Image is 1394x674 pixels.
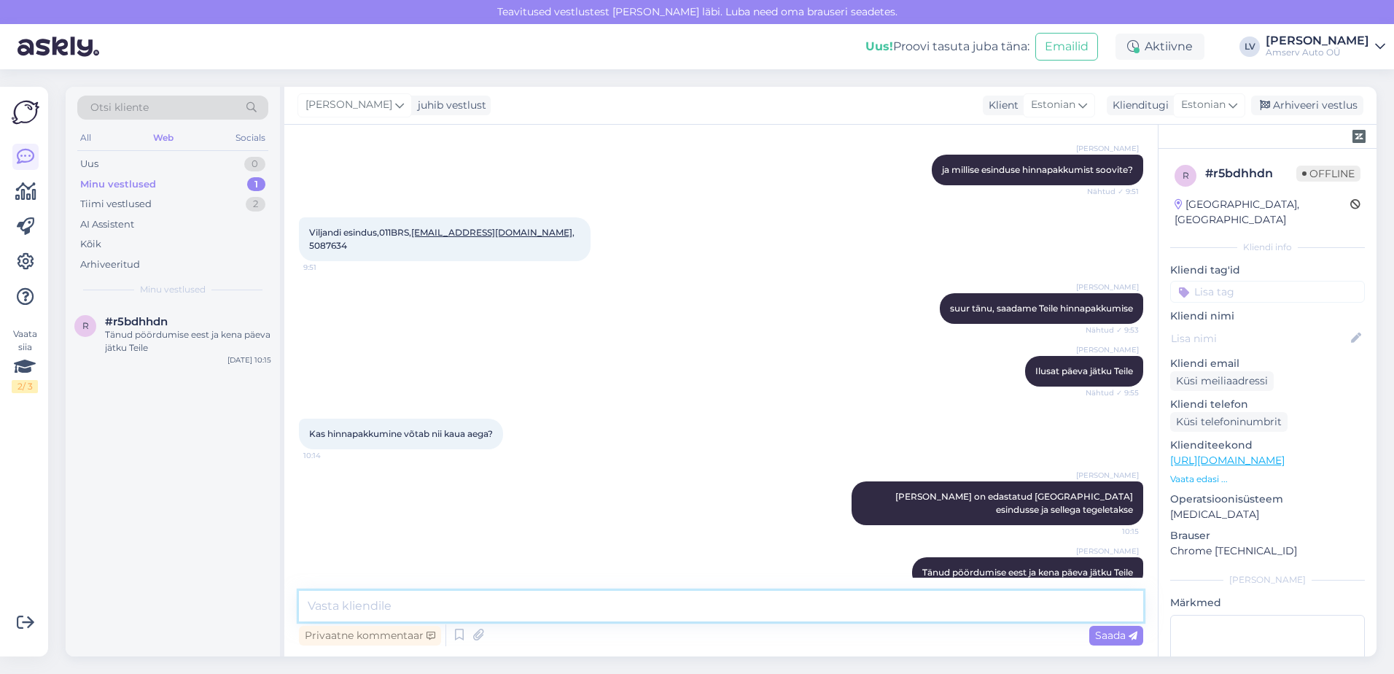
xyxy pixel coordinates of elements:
div: 0 [244,157,265,171]
button: Emailid [1035,33,1098,61]
p: Brauser [1170,528,1365,543]
div: # r5bdhhdn [1205,165,1296,182]
span: r [82,320,89,331]
p: Vaata edasi ... [1170,473,1365,486]
div: Tänud pöördumise eest ja kena päeva jätku Teile [105,328,271,355]
input: Lisa tag [1170,281,1365,303]
p: Märkmed [1170,595,1365,611]
span: #r5bdhhdn [105,315,168,328]
div: All [77,128,94,147]
p: Kliendi email [1170,356,1365,371]
a: [URL][DOMAIN_NAME] [1170,454,1285,467]
div: Web [150,128,176,147]
span: [PERSON_NAME] [1076,470,1139,481]
span: [PERSON_NAME] [1076,546,1139,557]
p: Kliendi nimi [1170,309,1365,324]
span: Estonian [1181,97,1226,113]
span: [PERSON_NAME] [1076,143,1139,154]
p: [MEDICAL_DATA] [1170,507,1365,522]
p: Kliendi telefon [1170,397,1365,412]
span: [PERSON_NAME] on edastatud [GEOGRAPHIC_DATA] esindusse ja sellega tegeletakse [895,491,1135,515]
p: Klienditeekond [1170,438,1365,453]
b: Uus! [865,39,893,53]
img: zendesk [1352,130,1366,143]
span: suur tänu, saadame Teile hinnapakkumise [950,303,1133,314]
div: 2 / 3 [12,380,38,393]
a: [PERSON_NAME]Amserv Auto OÜ [1266,35,1385,58]
p: Kliendi tag'id [1170,263,1365,278]
div: Socials [233,128,268,147]
div: [GEOGRAPHIC_DATA], [GEOGRAPHIC_DATA] [1175,197,1350,228]
div: Klienditugi [1107,98,1169,113]
div: Küsi meiliaadressi [1170,371,1274,391]
p: Chrome [TECHNICAL_ID] [1170,543,1365,559]
span: Nähtud ✓ 9:51 [1084,186,1139,197]
span: Estonian [1031,97,1075,113]
div: Proovi tasuta juba täna: [865,38,1029,55]
div: 1 [247,177,265,192]
div: juhib vestlust [412,98,486,113]
span: Tänud pöördumise eest ja kena päeva jätku Teile [922,567,1133,578]
div: Uus [80,157,98,171]
span: Saada [1095,629,1137,642]
span: [PERSON_NAME] [1076,344,1139,355]
div: Arhiveeritud [80,257,140,272]
div: Kliendi info [1170,241,1365,254]
div: [PERSON_NAME] [1170,573,1365,586]
p: Operatsioonisüsteem [1170,492,1365,507]
span: 10:14 [303,450,358,461]
div: Aktiivne [1115,34,1204,60]
div: Klient [983,98,1019,113]
span: Nähtud ✓ 9:53 [1084,325,1139,336]
span: Minu vestlused [140,283,206,296]
div: Kõik [80,237,101,252]
div: Privaatne kommentaar [299,626,441,646]
span: 9:51 [303,262,358,273]
img: Askly Logo [12,98,39,126]
input: Lisa nimi [1171,330,1348,346]
span: Kas hinnapakkumine võtab nii kaua aega? [309,428,493,439]
div: Minu vestlused [80,177,156,192]
span: Ilusat päeva jätku Teile [1035,365,1133,376]
div: Tiimi vestlused [80,197,152,212]
span: 10:15 [1084,526,1139,537]
div: Küsi telefoninumbrit [1170,412,1288,432]
span: Offline [1296,166,1360,182]
a: [EMAIL_ADDRESS][DOMAIN_NAME] [411,227,572,238]
span: [PERSON_NAME] [305,97,392,113]
div: Arhiveeri vestlus [1251,96,1363,115]
span: [PERSON_NAME] [1076,282,1139,293]
span: Nähtud ✓ 9:55 [1084,387,1139,398]
div: LV [1239,36,1260,57]
div: Amserv Auto OÜ [1266,47,1369,58]
span: ja millise esinduse hinnapakkumist soovite? [942,164,1133,175]
div: AI Assistent [80,217,134,232]
span: Otsi kliente [90,100,149,115]
span: Viljandi esindus,011BRS, , 5087634 [309,227,577,251]
span: r [1183,170,1189,181]
div: Vaata siia [12,328,38,393]
div: 2 [246,197,265,212]
div: [DATE] 10:15 [227,355,271,365]
div: [PERSON_NAME] [1266,35,1369,47]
